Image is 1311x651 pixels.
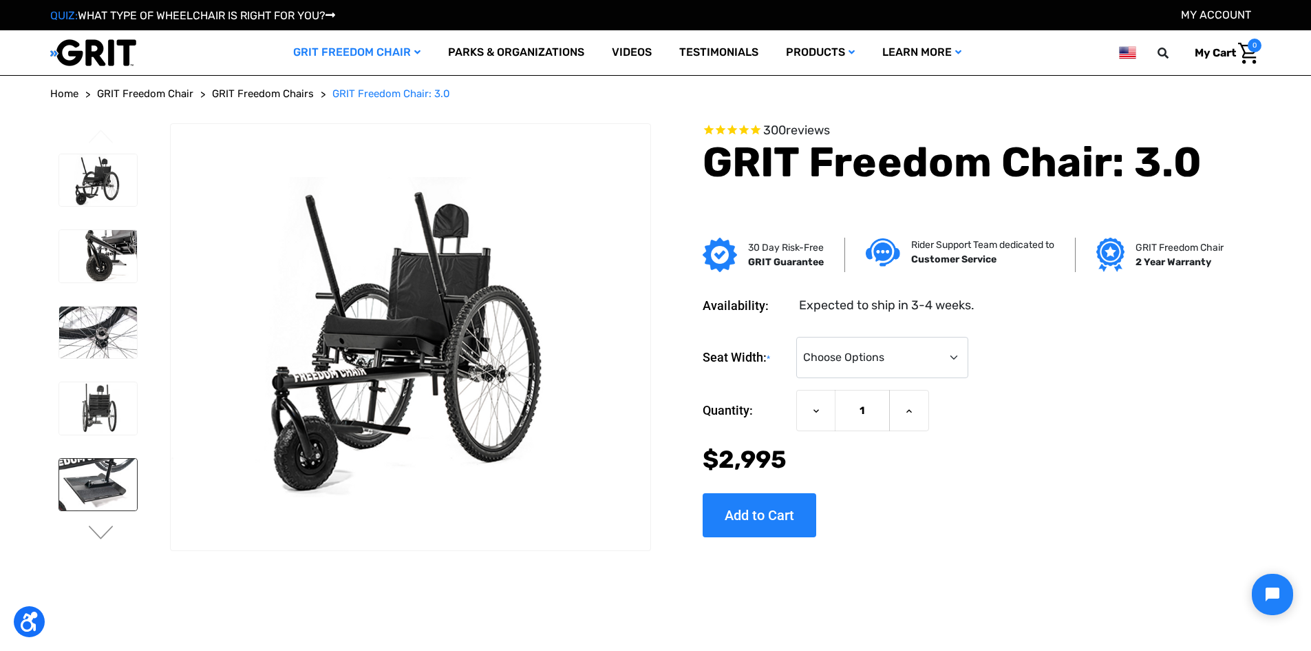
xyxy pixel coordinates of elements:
[212,86,314,102] a: GRIT Freedom Chairs
[434,30,598,75] a: Parks & Organizations
[332,87,450,100] span: GRIT Freedom Chair: 3.0
[1096,238,1125,272] img: Grit freedom
[87,526,116,542] button: Go to slide 2 of 3
[703,337,789,379] label: Seat Width:
[1195,46,1236,59] span: My Cart
[50,9,78,22] span: QUIZ:
[50,39,136,67] img: GRIT All-Terrain Wheelchair and Mobility Equipment
[59,307,137,359] img: GRIT Freedom Chair: 3.0
[703,138,1219,187] h1: GRIT Freedom Chair: 3.0
[1240,562,1305,627] iframe: Tidio Chat
[763,123,830,138] span: 300 reviews
[97,87,193,100] span: GRIT Freedom Chair
[1119,44,1136,61] img: us.png
[50,86,78,102] a: Home
[748,240,824,255] p: 30 Day Risk-Free
[332,86,450,102] a: GRIT Freedom Chair: 3.0
[748,256,824,268] strong: GRIT Guarantee
[911,254,996,265] strong: Customer Service
[212,87,314,100] span: GRIT Freedom Chairs
[1136,256,1211,268] strong: 2 Year Warranty
[87,130,116,146] button: Go to slide 3 of 3
[703,390,789,431] label: Quantity:
[1164,39,1184,68] input: Search
[911,238,1054,252] p: Rider Support Team dedicated to
[50,87,78,100] span: Home
[598,30,665,75] a: Videos
[866,238,900,267] img: Customer service
[1248,39,1261,52] span: 0
[799,296,974,315] dd: Expected to ship in 3-4 weeks.
[786,123,830,138] span: reviews
[772,30,868,75] a: Products
[97,86,193,102] a: GRIT Freedom Chair
[59,154,137,207] img: GRIT Freedom Chair: 3.0
[1181,8,1251,21] a: Account
[171,177,650,497] img: GRIT Freedom Chair: 3.0
[703,445,787,474] span: $2,995
[703,296,789,315] dt: Availability:
[1238,43,1258,64] img: Cart
[59,230,137,282] img: GRIT Freedom Chair: 3.0
[279,30,434,75] a: GRIT Freedom Chair
[665,30,772,75] a: Testimonials
[50,9,335,22] a: QUIZ:WHAT TYPE OF WHEELCHAIR IS RIGHT FOR YOU?
[59,382,137,435] img: GRIT Freedom Chair: 3.0
[703,493,816,537] input: Add to Cart
[50,86,1261,102] nav: Breadcrumb
[703,123,1219,138] span: Rated 4.6 out of 5 stars 300 reviews
[59,459,137,511] img: GRIT Freedom Chair: 3.0
[703,238,737,272] img: GRIT Guarantee
[868,30,975,75] a: Learn More
[1136,240,1224,255] p: GRIT Freedom Chair
[1184,39,1261,68] a: Cart with 0 items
